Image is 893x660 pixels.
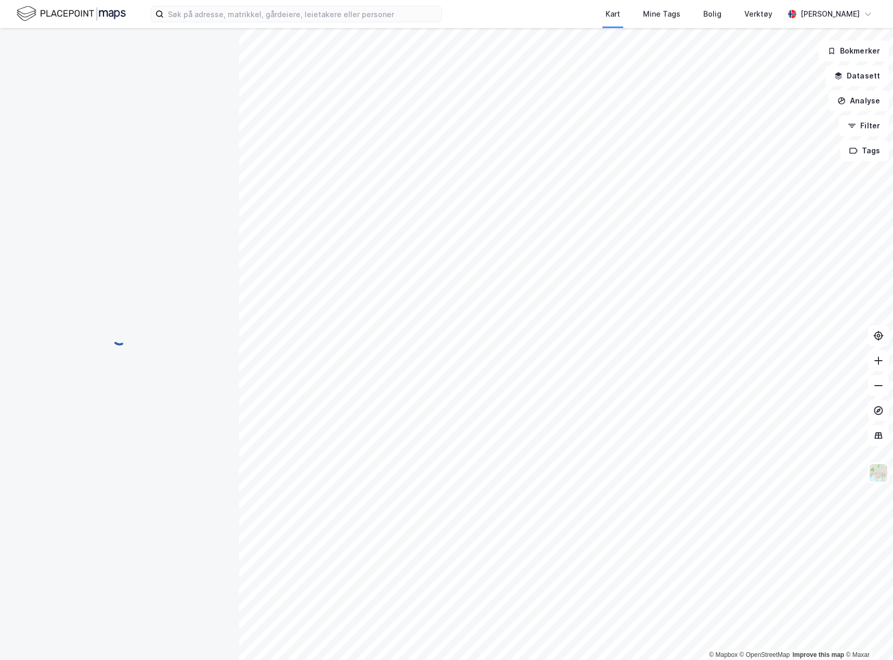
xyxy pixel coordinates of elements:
img: logo.f888ab2527a4732fd821a326f86c7f29.svg [17,5,126,23]
input: Søk på adresse, matrikkel, gårdeiere, leietakere eller personer [164,6,441,22]
div: Kart [606,8,620,20]
div: [PERSON_NAME] [800,8,860,20]
div: Kontrollprogram for chat [841,610,893,660]
div: Bolig [703,8,721,20]
a: OpenStreetMap [740,651,790,658]
div: Verktøy [744,8,772,20]
button: Bokmerker [819,41,889,61]
img: spinner.a6d8c91a73a9ac5275cf975e30b51cfb.svg [111,329,128,346]
button: Tags [841,140,889,161]
div: Mine Tags [643,8,680,20]
button: Datasett [825,65,889,86]
button: Analyse [829,90,889,111]
button: Filter [839,115,889,136]
img: Z [869,463,888,483]
iframe: Chat Widget [841,610,893,660]
a: Improve this map [793,651,844,658]
a: Mapbox [709,651,738,658]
